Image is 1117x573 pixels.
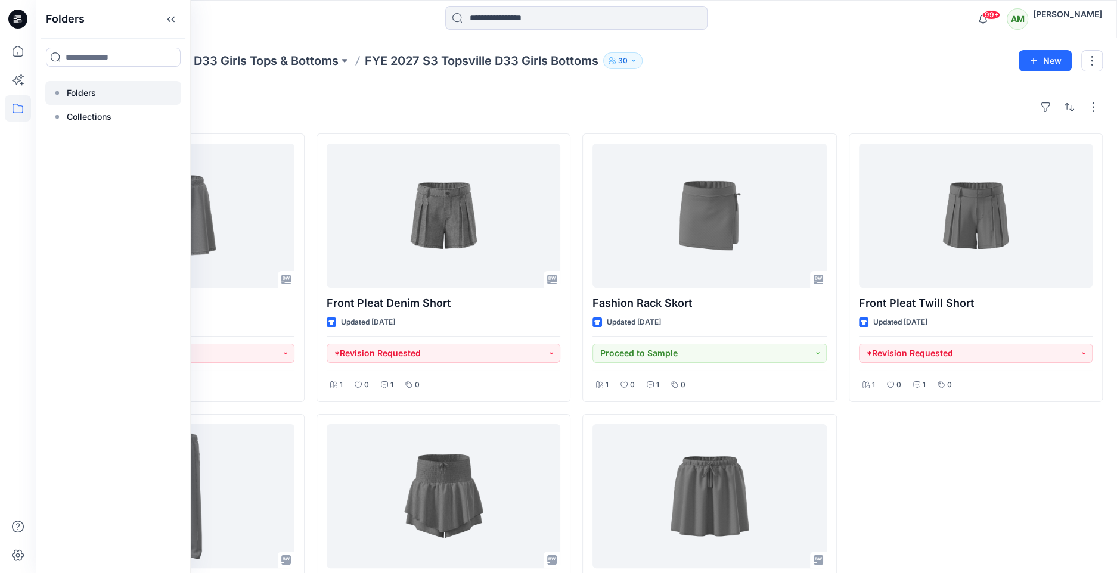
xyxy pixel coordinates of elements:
[923,379,926,391] p: 1
[859,144,1093,288] a: Front Pleat Twill Short
[340,379,343,391] p: 1
[592,424,827,568] a: Twill Skort
[365,52,598,69] p: FYE 2027 S3 Topsville D33 Girls Bottoms
[656,379,659,391] p: 1
[1033,7,1102,21] div: [PERSON_NAME]
[592,144,827,288] a: Fashion Rack Skort
[859,295,1093,312] p: Front Pleat Twill Short
[681,379,685,391] p: 0
[119,52,339,69] a: UP_Topsville D33 Girls Tops & Bottoms
[873,316,927,329] p: Updated [DATE]
[872,379,875,391] p: 1
[947,379,952,391] p: 0
[390,379,393,391] p: 1
[327,424,561,568] a: Fashion Rack Tiered Skort
[67,86,96,100] p: Folders
[603,52,643,69] button: 30
[982,10,1000,20] span: 99+
[1019,50,1072,71] button: New
[618,54,628,67] p: 30
[592,295,827,312] p: Fashion Rack Skort
[1007,8,1028,30] div: AM
[896,379,901,391] p: 0
[630,379,635,391] p: 0
[67,110,111,124] p: Collections
[415,379,420,391] p: 0
[607,316,661,329] p: Updated [DATE]
[364,379,369,391] p: 0
[341,316,395,329] p: Updated [DATE]
[327,144,561,288] a: Front Pleat Denim Short
[327,295,561,312] p: Front Pleat Denim Short
[606,379,609,391] p: 1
